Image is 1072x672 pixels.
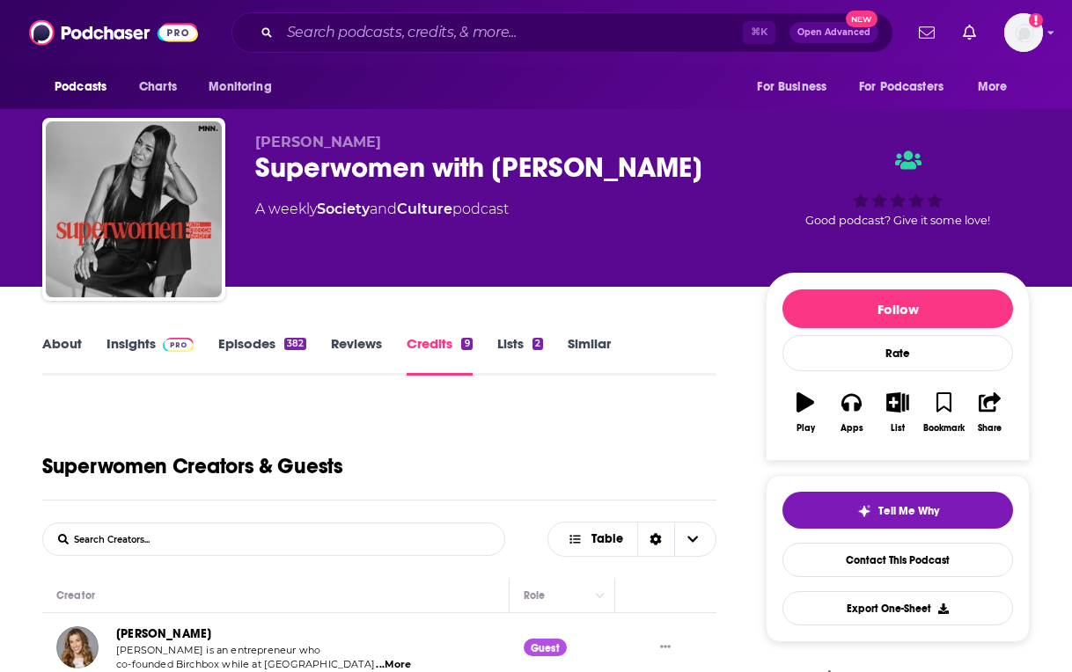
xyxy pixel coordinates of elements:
[46,121,222,297] img: Superwomen with Rebecca Minkoff
[859,75,944,99] span: For Podcasters
[846,11,877,27] span: New
[209,75,271,99] span: Monitoring
[116,626,211,641] a: [PERSON_NAME]
[875,381,921,444] button: List
[497,335,543,376] a: Lists2
[590,585,611,606] button: Column Actions
[42,335,82,376] a: About
[797,28,870,37] span: Open Advanced
[218,335,306,376] a: Episodes382
[42,70,129,104] button: open menu
[956,18,983,47] a: Show notifications dropdown
[967,381,1013,444] button: Share
[591,533,623,545] span: Table
[797,423,815,434] div: Play
[231,12,893,53] div: Search podcasts, credits, & more...
[280,18,743,47] input: Search podcasts, credits, & more...
[912,18,942,47] a: Show notifications dropdown
[966,70,1030,104] button: open menu
[782,492,1013,529] button: tell me why sparkleTell Me Why
[139,75,177,99] span: Charts
[891,423,905,434] div: List
[857,504,871,518] img: tell me why sparkle
[56,585,95,606] div: Creator
[923,423,965,434] div: Bookmark
[878,504,939,518] span: Tell Me Why
[841,423,863,434] div: Apps
[921,381,966,444] button: Bookmark
[1004,13,1043,52] span: Logged in as desireeellecomm
[116,644,320,656] span: [PERSON_NAME] is an entrepreneur who
[532,338,543,350] div: 2
[461,338,472,350] div: 9
[29,16,198,49] img: Podchaser - Follow, Share and Rate Podcasts
[848,70,969,104] button: open menu
[128,70,187,104] a: Charts
[978,75,1008,99] span: More
[524,585,548,606] div: Role
[284,338,306,350] div: 382
[805,214,990,227] span: Good podcast? Give it some love!
[376,658,411,672] span: ...More
[397,201,452,217] a: Culture
[547,522,716,557] button: Choose View
[370,201,397,217] span: and
[255,199,509,220] div: A weekly podcast
[743,21,775,44] span: ⌘ K
[782,543,1013,577] a: Contact This Podcast
[568,335,611,376] a: Similar
[55,75,106,99] span: Podcasts
[782,289,1013,328] button: Follow
[331,335,382,376] a: Reviews
[524,639,567,656] div: Guest
[978,423,1002,434] div: Share
[745,70,848,104] button: open menu
[1029,13,1043,27] svg: Add a profile image
[653,639,678,657] button: Show More Button
[828,381,874,444] button: Apps
[782,381,828,444] button: Play
[407,335,472,376] a: Credits9
[42,453,343,479] h1: Superwomen Creators & Guests
[163,338,194,352] img: Podchaser Pro
[1004,13,1043,52] button: Show profile menu
[106,335,194,376] a: InsightsPodchaser Pro
[782,335,1013,371] div: Rate
[782,591,1013,625] button: Export One-Sheet
[317,201,370,217] a: Society
[1004,13,1043,52] img: User Profile
[116,658,375,670] span: co-founded Birchbox while at [GEOGRAPHIC_DATA]
[766,134,1030,243] div: Good podcast? Give it some love!
[757,75,826,99] span: For Business
[637,522,674,556] div: Sort Direction
[255,134,381,150] span: [PERSON_NAME]
[56,626,99,668] img: Katia Beauchamp
[789,22,878,43] button: Open AdvancedNew
[196,70,294,104] button: open menu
